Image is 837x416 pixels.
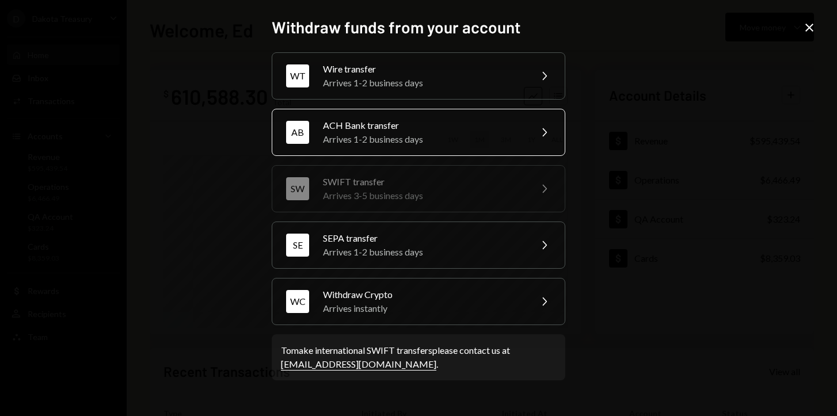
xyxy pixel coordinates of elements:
button: WTWire transferArrives 1-2 business days [272,52,565,100]
div: SW [286,177,309,200]
div: WC [286,290,309,313]
div: Arrives 1-2 business days [323,132,523,146]
div: SWIFT transfer [323,175,523,189]
div: Wire transfer [323,62,523,76]
div: ACH Bank transfer [323,119,523,132]
div: AB [286,121,309,144]
div: SE [286,234,309,257]
a: [EMAIL_ADDRESS][DOMAIN_NAME] [281,358,436,371]
div: WT [286,64,309,87]
div: Arrives 1-2 business days [323,245,523,259]
button: ABACH Bank transferArrives 1-2 business days [272,109,565,156]
button: SESEPA transferArrives 1-2 business days [272,222,565,269]
div: Arrives 1-2 business days [323,76,523,90]
div: Arrives instantly [323,301,523,315]
div: Withdraw Crypto [323,288,523,301]
div: SEPA transfer [323,231,523,245]
button: WCWithdraw CryptoArrives instantly [272,278,565,325]
h2: Withdraw funds from your account [272,16,565,39]
div: To make international SWIFT transfers please contact us at . [281,344,556,371]
div: Arrives 3-5 business days [323,189,523,203]
button: SWSWIFT transferArrives 3-5 business days [272,165,565,212]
